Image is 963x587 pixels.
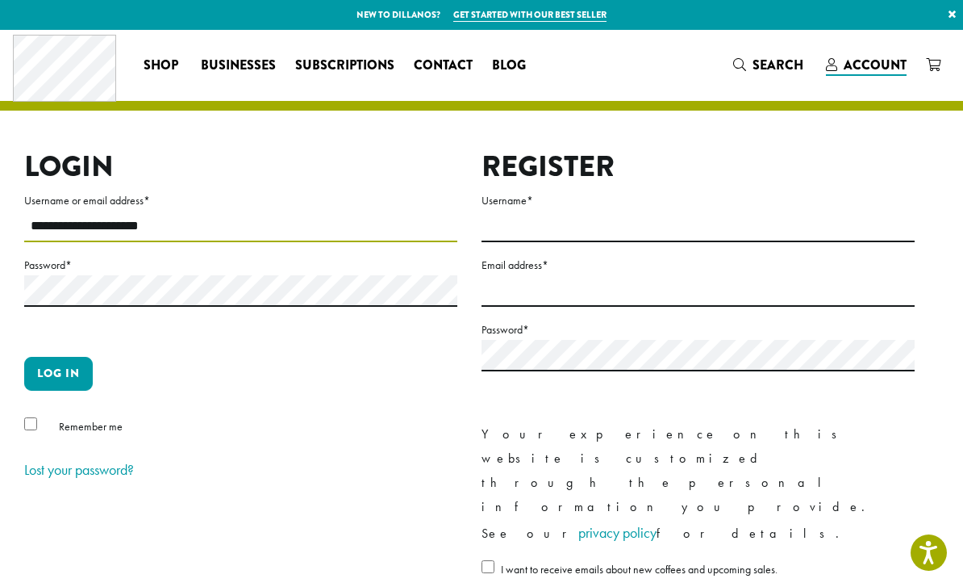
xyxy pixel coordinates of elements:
[414,56,473,76] span: Contact
[481,560,494,573] input: I want to receive emails about new coffees and upcoming sales.
[481,255,915,275] label: Email address
[453,8,607,22] a: Get started with our best seller
[201,56,276,76] span: Businesses
[481,422,915,547] p: Your experience on this website is customized through the personal information you provide. See o...
[578,523,657,542] a: privacy policy
[481,149,915,184] h2: Register
[24,149,457,184] h2: Login
[24,191,457,211] label: Username or email address
[752,56,803,74] span: Search
[24,255,457,275] label: Password
[481,191,915,211] label: Username
[492,56,526,76] span: Blog
[481,320,915,340] label: Password
[59,419,123,434] span: Remember me
[723,52,816,78] a: Search
[501,562,777,577] span: I want to receive emails about new coffees and upcoming sales.
[24,460,134,479] a: Lost your password?
[844,56,907,74] span: Account
[134,52,191,78] a: Shop
[24,357,93,391] button: Log in
[144,56,178,76] span: Shop
[295,56,394,76] span: Subscriptions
